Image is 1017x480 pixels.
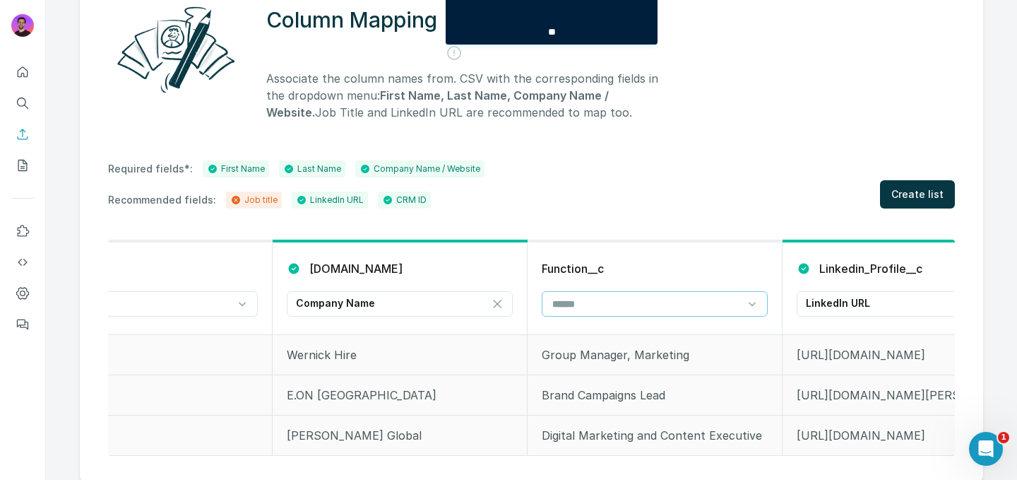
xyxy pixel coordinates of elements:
[296,296,375,310] p: Company Name
[309,260,403,277] p: [DOMAIN_NAME]
[11,218,34,244] button: Use Surfe on LinkedIn
[806,296,870,310] p: LinkedIn URL
[11,122,34,147] button: Enrich CSV
[287,427,513,444] p: [PERSON_NAME] Global
[32,387,258,404] p: [Account]
[266,88,609,119] strong: First Name, Last Name, Company Name / Website.
[11,14,34,37] img: Avatar
[880,180,955,209] button: Create list
[969,432,1003,466] iframe: Intercom live chat
[266,70,674,121] p: Associate the column names from. CSV with the corresponding fields in the dropdown menu: Job Titl...
[287,346,513,363] p: Wernick Hire
[283,163,341,175] div: Last Name
[11,153,34,178] button: My lists
[11,59,34,85] button: Quick start
[296,194,364,206] div: LinkedIn URL
[11,250,34,275] button: Use Surfe API
[32,427,258,444] p: [Account]
[542,427,768,444] p: Digital Marketing and Content Executive
[891,187,944,201] span: Create list
[11,90,34,116] button: Search
[266,7,437,33] h2: Column Mapping
[108,193,216,207] p: Recommended fields:
[230,194,278,206] div: Job title
[359,163,480,175] div: Company Name / Website
[11,312,34,337] button: Feedback
[32,346,258,363] p: [Account]
[542,260,604,277] p: Function__c
[207,163,265,175] div: First Name
[819,260,922,277] p: Linkedin_Profile__c
[542,387,768,404] p: Brand Campaigns Lead
[542,346,768,363] p: Group Manager, Marketing
[287,387,513,404] p: E.ON [GEOGRAPHIC_DATA]
[11,281,34,306] button: Dashboard
[108,162,193,176] p: Required fields*:
[998,432,1009,443] span: 1
[382,194,427,206] div: CRM ID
